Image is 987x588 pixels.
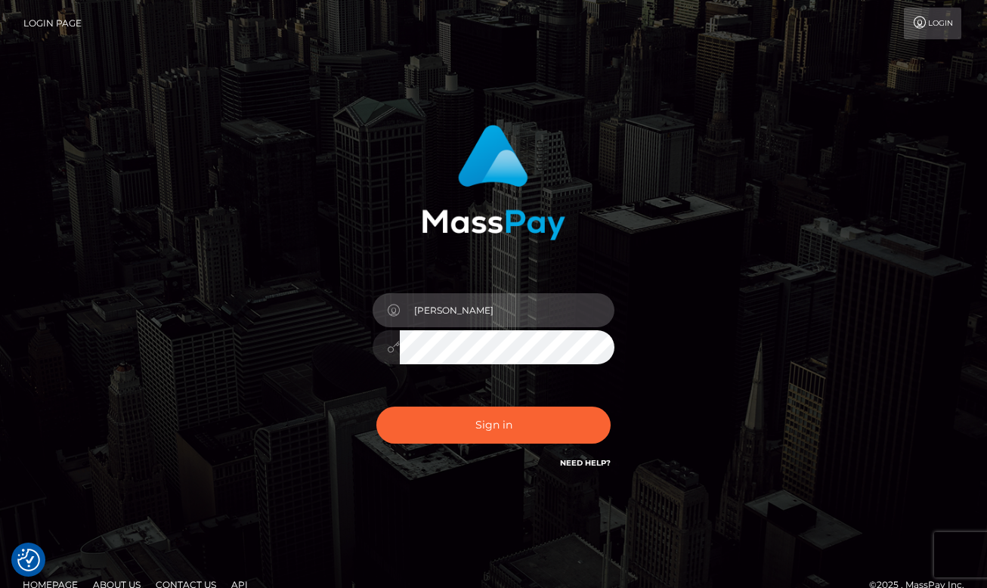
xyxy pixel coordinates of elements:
button: Sign in [376,407,611,444]
img: Revisit consent button [17,549,40,571]
a: Login [904,8,961,39]
input: Username... [400,293,614,327]
a: Login Page [23,8,82,39]
button: Consent Preferences [17,549,40,571]
img: MassPay Login [422,125,565,240]
a: Need Help? [560,458,611,468]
